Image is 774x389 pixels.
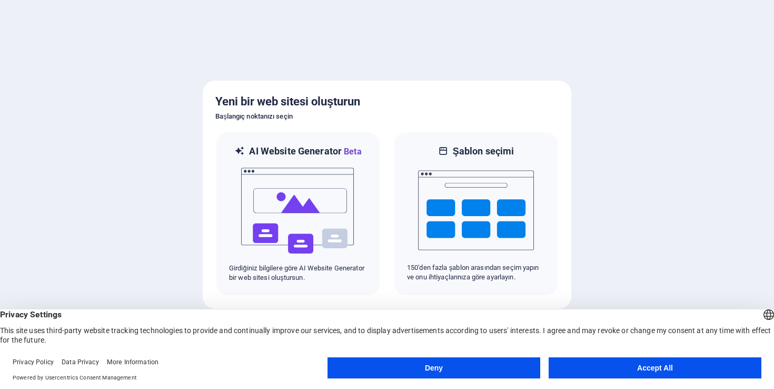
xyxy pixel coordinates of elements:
[215,131,381,296] div: AI Website GeneratorBetaaiGirdiğiniz bilgilere göre AI Website Generator bir web sitesi oluştursun.
[342,147,362,157] span: Beta
[393,131,559,296] div: Şablon seçimi150'den fazla şablon arasından seçim yapın ve onu ihtiyaçlarınıza göre ayarlayın.
[249,145,361,158] h6: AI Website Generator
[453,145,514,158] h6: Şablon seçimi
[215,93,559,110] h5: Yeni bir web sitesi oluşturun
[407,263,545,282] p: 150'den fazla şablon arasından seçim yapın ve onu ihtiyaçlarınıza göre ayarlayın.
[229,264,367,283] p: Girdiğiniz bilgilere göre AI Website Generator bir web sitesi oluştursun.
[215,110,559,123] h6: Başlangıç noktanızı seçin
[240,158,356,264] img: ai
